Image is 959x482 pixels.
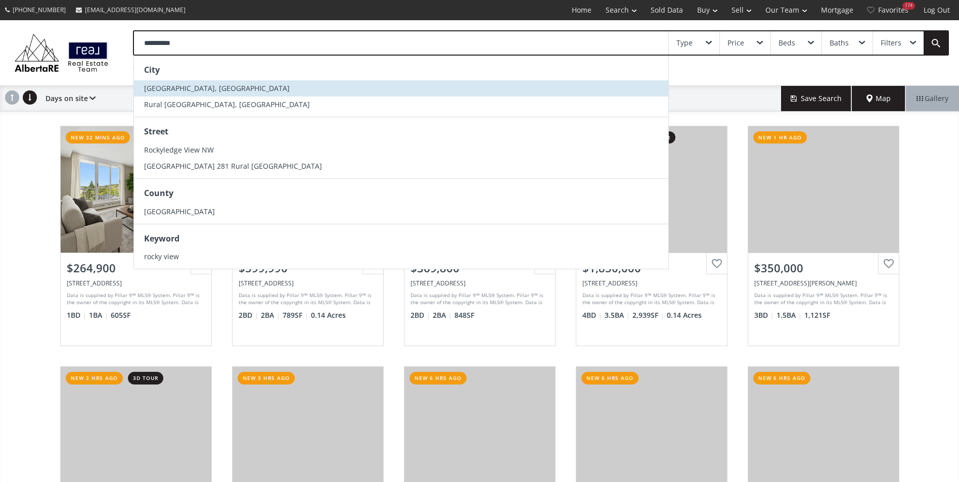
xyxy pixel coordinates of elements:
img: Logo [10,31,113,74]
div: Data is supplied by Pillar 9™ MLS® System. Pillar 9™ is the owner of the copyright in its MLS® Sy... [754,292,890,307]
span: 3 BD [754,310,774,320]
strong: Keyword [144,233,179,244]
strong: County [144,187,173,199]
span: [PHONE_NUMBER] [13,6,66,14]
span: 789 SF [283,310,308,320]
div: Data is supplied by Pillar 9™ MLS® System. Pillar 9™ is the owner of the copyright in its MLS® Sy... [582,292,718,307]
span: 1 BA [89,310,108,320]
a: [EMAIL_ADDRESS][DOMAIN_NAME] [71,1,191,19]
a: new 32 mins ago3d tour$264,900[STREET_ADDRESS]Data is supplied by Pillar 9™ MLS® System. Pillar 9... [50,116,222,356]
a: new 1 hr ago$350,000[STREET_ADDRESS][PERSON_NAME]Data is supplied by Pillar 9™ MLS® System. Pilla... [738,116,909,356]
div: Days on site [40,86,96,111]
span: 1.5 BA [777,310,802,320]
span: Map [866,93,891,104]
span: 2 BD [239,310,258,320]
span: rocky view [144,252,179,261]
span: [GEOGRAPHIC_DATA] [144,207,215,216]
div: Price [727,39,744,46]
span: 0.14 Acres [667,310,702,320]
span: 2 BD [410,310,430,320]
div: [GEOGRAPHIC_DATA], [GEOGRAPHIC_DATA] [133,61,280,75]
div: Type [676,39,693,46]
span: 605 SF [111,310,130,320]
div: $350,000 [754,260,893,276]
span: Rural [GEOGRAPHIC_DATA], [GEOGRAPHIC_DATA] [144,100,310,109]
div: 11407 Braniff Road SW #27, Calgary, AB T2W 1C5 [754,279,893,287]
span: Rockyledge View NW [144,145,214,155]
strong: City [144,64,160,75]
div: 429 14 Street NW #610, Calgary, AB T2N 2A3 [67,279,205,287]
span: Gallery [917,93,948,104]
div: Filters [881,39,901,46]
div: Map [852,86,905,111]
span: 1 BD [67,310,86,320]
div: Beds [779,39,795,46]
span: 2 BA [433,310,452,320]
div: 220 Springbluff Heights SW, Calgary, AB T3H 5B8 [582,279,721,287]
div: 162 Country Village Circle NE #109, Calgary, AB T3K 0E6 [410,279,549,287]
span: [GEOGRAPHIC_DATA] 281 Rural [GEOGRAPHIC_DATA] [144,161,322,171]
span: 2 BA [261,310,280,320]
div: Data is supplied by Pillar 9™ MLS® System. Pillar 9™ is the owner of the copyright in its MLS® Sy... [410,292,546,307]
div: Gallery [905,86,959,111]
span: 3.5 BA [605,310,630,320]
span: [GEOGRAPHIC_DATA], [GEOGRAPHIC_DATA] [144,83,290,93]
span: [EMAIL_ADDRESS][DOMAIN_NAME] [85,6,186,14]
span: 848 SF [454,310,474,320]
span: 4 BD [582,310,602,320]
div: Data is supplied by Pillar 9™ MLS® System. Pillar 9™ is the owner of the copyright in its MLS® Sy... [67,292,203,307]
strong: Street [144,126,168,137]
span: 2,939 SF [632,310,664,320]
div: $264,900 [67,260,205,276]
span: 0.14 Acres [311,310,346,320]
div: Data is supplied by Pillar 9™ MLS® System. Pillar 9™ is the owner of the copyright in its MLS® Sy... [239,292,375,307]
div: Baths [830,39,849,46]
div: 174 [902,2,915,10]
span: 1,121 SF [804,310,830,320]
button: Save Search [781,86,852,111]
div: 5923 Centre Street NW, Calgary, AB T2K 0T5 [239,279,377,287]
